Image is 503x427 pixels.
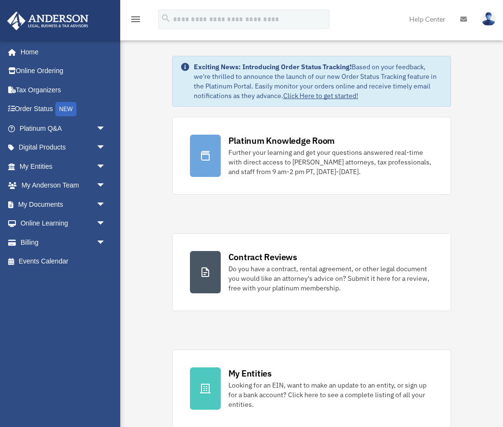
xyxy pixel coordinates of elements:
div: Further your learning and get your questions answered real-time with direct access to [PERSON_NAM... [228,148,434,176]
div: Contract Reviews [228,251,297,263]
a: Billingarrow_drop_down [7,233,120,252]
div: Based on your feedback, we're thrilled to announce the launch of our new Order Status Tracking fe... [194,62,443,100]
a: Online Ordering [7,62,120,81]
a: menu [130,17,141,25]
span: arrow_drop_down [96,119,115,138]
a: My Documentsarrow_drop_down [7,195,120,214]
a: My Anderson Teamarrow_drop_down [7,176,120,195]
strong: Exciting News: Introducing Order Status Tracking! [194,63,352,71]
img: User Pic [481,12,496,26]
a: Tax Organizers [7,80,120,100]
a: Events Calendar [7,252,120,271]
a: Platinum Knowledge Room Further your learning and get your questions answered real-time with dire... [172,117,452,195]
span: arrow_drop_down [96,157,115,176]
div: Do you have a contract, rental agreement, or other legal document you would like an attorney's ad... [228,264,434,293]
img: Anderson Advisors Platinum Portal [4,12,91,30]
div: NEW [55,102,76,116]
span: arrow_drop_down [96,176,115,196]
a: Platinum Q&Aarrow_drop_down [7,119,120,138]
div: My Entities [228,367,272,379]
div: Looking for an EIN, want to make an update to an entity, or sign up for a bank account? Click her... [228,380,434,409]
i: search [161,13,171,24]
a: Click Here to get started! [283,91,358,100]
a: My Entitiesarrow_drop_down [7,157,120,176]
div: Platinum Knowledge Room [228,135,335,147]
a: Online Learningarrow_drop_down [7,214,120,233]
a: Contract Reviews Do you have a contract, rental agreement, or other legal document you would like... [172,233,452,311]
span: arrow_drop_down [96,138,115,158]
i: menu [130,13,141,25]
span: arrow_drop_down [96,195,115,214]
span: arrow_drop_down [96,233,115,252]
span: arrow_drop_down [96,214,115,234]
a: Order StatusNEW [7,100,120,119]
a: Home [7,42,115,62]
a: Digital Productsarrow_drop_down [7,138,120,157]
